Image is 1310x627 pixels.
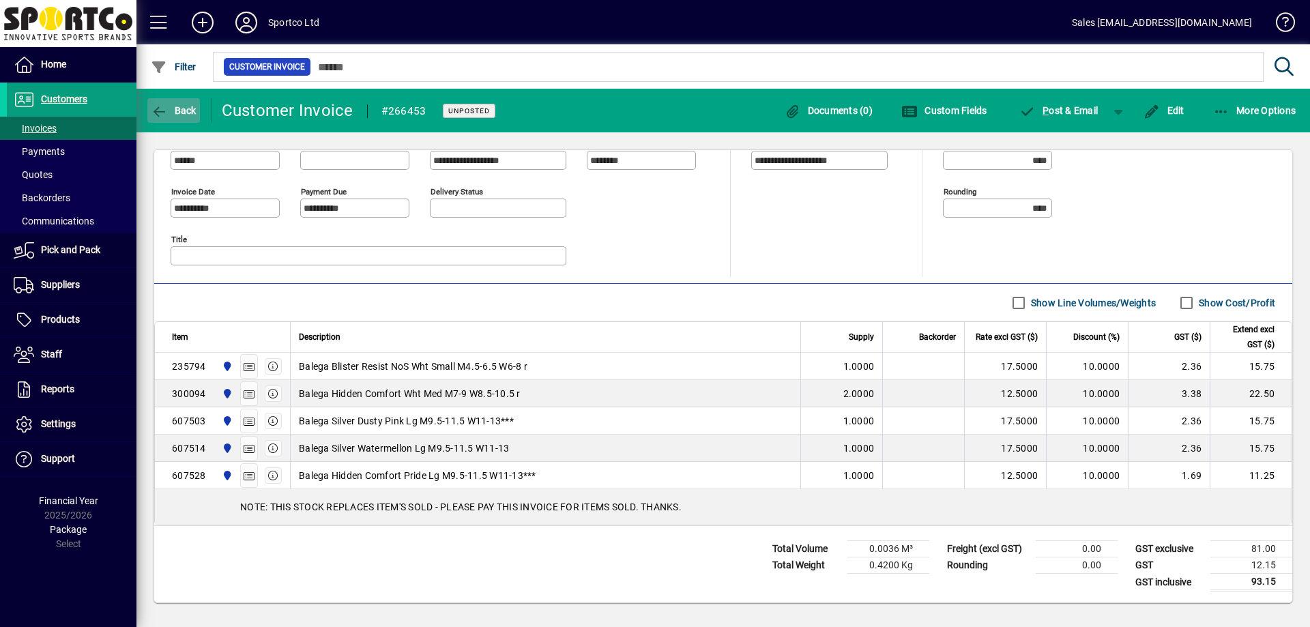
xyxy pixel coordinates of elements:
span: Quotes [14,169,53,180]
label: Show Cost/Profit [1196,296,1275,310]
span: Invoices [14,123,57,134]
div: Sportco Ltd [268,12,319,33]
label: Show Line Volumes/Weights [1028,296,1156,310]
app-page-header-button: Back [136,98,212,123]
td: GST exclusive [1129,541,1210,557]
a: Suppliers [7,268,136,302]
span: Sportco Ltd Warehouse [218,441,234,456]
div: 607503 [172,414,206,428]
td: 0.00 [1036,541,1118,557]
a: Settings [7,407,136,441]
span: Documents (0) [784,105,873,116]
span: Filter [151,61,196,72]
td: 2.36 [1128,407,1210,435]
span: GST ($) [1174,330,1202,345]
span: 1.0000 [843,441,875,455]
span: Settings [41,418,76,429]
td: 22.50 [1210,380,1292,407]
td: Total Volume [766,541,847,557]
div: 607514 [172,441,206,455]
span: Balega Silver Watermellon Lg M9.5-11.5 W11-13 [299,441,509,455]
td: 2.36 [1128,435,1210,462]
td: 10.0000 [1046,462,1128,489]
td: 10.0000 [1046,353,1128,380]
td: GST [1129,557,1210,574]
a: Support [7,442,136,476]
a: Products [7,303,136,337]
span: Sportco Ltd Warehouse [218,386,234,401]
span: Sportco Ltd Warehouse [218,359,234,374]
a: Backorders [7,186,136,209]
span: Sportco Ltd Warehouse [218,413,234,428]
span: More Options [1213,105,1296,116]
td: 0.00 [1036,557,1118,574]
span: Balega Hidden Comfort Pride Lg M9.5-11.5 W11-13*** [299,469,536,482]
div: NOTE: THIS STOCK REPLACES ITEM'S SOLD - PLEASE PAY THIS INVOICE FOR ITEMS SOLD. THANKS. [155,489,1292,525]
span: Payments [14,146,65,157]
button: Documents (0) [781,98,876,123]
div: 17.5000 [973,441,1038,455]
mat-label: Title [171,235,187,244]
span: Package [50,524,87,535]
button: Profile [224,10,268,35]
span: Home [41,59,66,70]
td: 1.69 [1128,462,1210,489]
div: 607528 [172,469,206,482]
span: Custom Fields [901,105,987,116]
div: 12.5000 [973,469,1038,482]
a: Communications [7,209,136,233]
div: Sales [EMAIL_ADDRESS][DOMAIN_NAME] [1072,12,1252,33]
span: 2.0000 [843,387,875,400]
div: 235794 [172,360,206,373]
span: Pick and Pack [41,244,100,255]
td: 15.75 [1210,435,1292,462]
a: Reports [7,373,136,407]
a: Home [7,48,136,82]
button: Custom Fields [898,98,991,123]
td: 2.36 [1128,353,1210,380]
span: Support [41,453,75,464]
div: Customer Invoice [222,100,353,121]
span: Extend excl GST ($) [1219,322,1275,352]
td: 10.0000 [1046,407,1128,435]
span: Products [41,314,80,325]
button: More Options [1210,98,1300,123]
td: Freight (excl GST) [940,541,1036,557]
td: 15.75 [1210,407,1292,435]
span: Financial Year [39,495,98,506]
button: Add [181,10,224,35]
td: 12.15 [1210,557,1292,574]
td: 81.00 [1210,541,1292,557]
a: Pick and Pack [7,233,136,267]
span: Backorder [919,330,956,345]
td: Total Weight [766,557,847,574]
td: 93.15 [1210,574,1292,591]
div: 12.5000 [973,387,1038,400]
td: GST inclusive [1129,574,1210,591]
span: Staff [41,349,62,360]
td: 3.38 [1128,380,1210,407]
mat-label: Rounding [944,187,976,196]
span: Balega Silver Dusty Pink Lg M9.5-11.5 W11-13*** [299,414,514,428]
td: 15.75 [1210,353,1292,380]
span: Suppliers [41,279,80,290]
span: Supply [849,330,874,345]
span: Reports [41,383,74,394]
span: ost & Email [1019,105,1098,116]
span: 1.0000 [843,469,875,482]
div: #266453 [381,100,426,122]
span: Description [299,330,340,345]
mat-label: Delivery status [431,187,483,196]
td: 11.25 [1210,462,1292,489]
td: 10.0000 [1046,435,1128,462]
td: Rounding [940,557,1036,574]
button: Back [147,98,200,123]
div: 17.5000 [973,360,1038,373]
span: Customers [41,93,87,104]
span: P [1043,105,1049,116]
span: Sportco Ltd Warehouse [218,468,234,483]
a: Knowledge Base [1266,3,1293,47]
a: Quotes [7,163,136,186]
span: Unposted [448,106,490,115]
div: 17.5000 [973,414,1038,428]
